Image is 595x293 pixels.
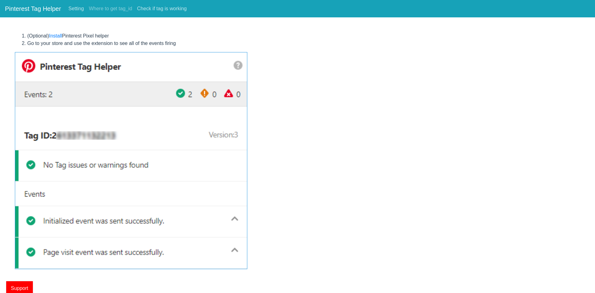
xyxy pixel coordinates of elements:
a: Setting [66,2,86,15]
img: instruction_3.2c8b253b.png [15,52,247,269]
li: Go to your store and use the extension to see all of the events firing [27,40,580,47]
a: Install [49,33,62,38]
a: Where to get tag_id [86,2,135,15]
a: Check if tag is working [134,2,189,15]
a: Pinterest Tag Helper [5,2,61,15]
li: (Optional) Pinterest Pixel helper [27,32,580,40]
